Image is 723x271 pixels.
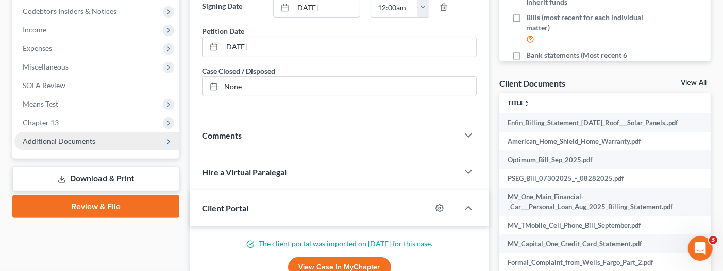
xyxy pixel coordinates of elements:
[23,25,46,34] span: Income
[526,12,649,33] span: Bills (most recent for each individual matter)
[202,239,477,249] p: The client portal was imported on [DATE] for this case.
[499,216,711,234] td: MV_TMobile_Cell_Phone_Bill_September.pdf
[23,62,69,71] span: Miscellaneous
[202,203,248,213] span: Client Portal
[23,7,116,15] span: Codebtors Insiders & Notices
[202,167,287,177] span: Hire a Virtual Paralegal
[203,37,477,57] a: [DATE]
[23,137,95,145] span: Additional Documents
[12,195,179,218] a: Review & File
[23,99,58,108] span: Means Test
[681,79,707,87] a: View All
[526,50,649,71] span: Bank statements (Most recent 6 months)
[499,150,711,169] td: Optimum_Bill_Sep_2025.pdf
[499,169,711,188] td: PSEG_Bill_07302025_-_08282025.pdf
[12,167,179,191] a: Download & Print
[709,236,717,244] span: 3
[508,99,530,107] a: Titleunfold_more
[23,81,65,90] span: SOFA Review
[499,234,711,253] td: MV_Capital_One_Credit_Card_Statement.pdf
[202,26,244,37] div: Petition Date
[499,132,711,150] td: American_Home_Shield_Home_Warranty.pdf
[524,100,530,107] i: unfold_more
[499,188,711,216] td: MV_One_Main_Financial-_Car___Personal_Loan_Aug_2025_Billing_Statement.pdf
[202,65,275,76] div: Case Closed / Disposed
[499,113,711,132] td: Enfin_Billing_Statement_[DATE]_Roof___Solar_Panels..pdf
[23,44,52,53] span: Expenses
[23,118,59,127] span: Chapter 13
[499,78,565,89] div: Client Documents
[202,130,242,140] span: Comments
[203,77,477,96] a: None
[688,236,713,261] iframe: Intercom live chat
[14,76,179,95] a: SOFA Review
